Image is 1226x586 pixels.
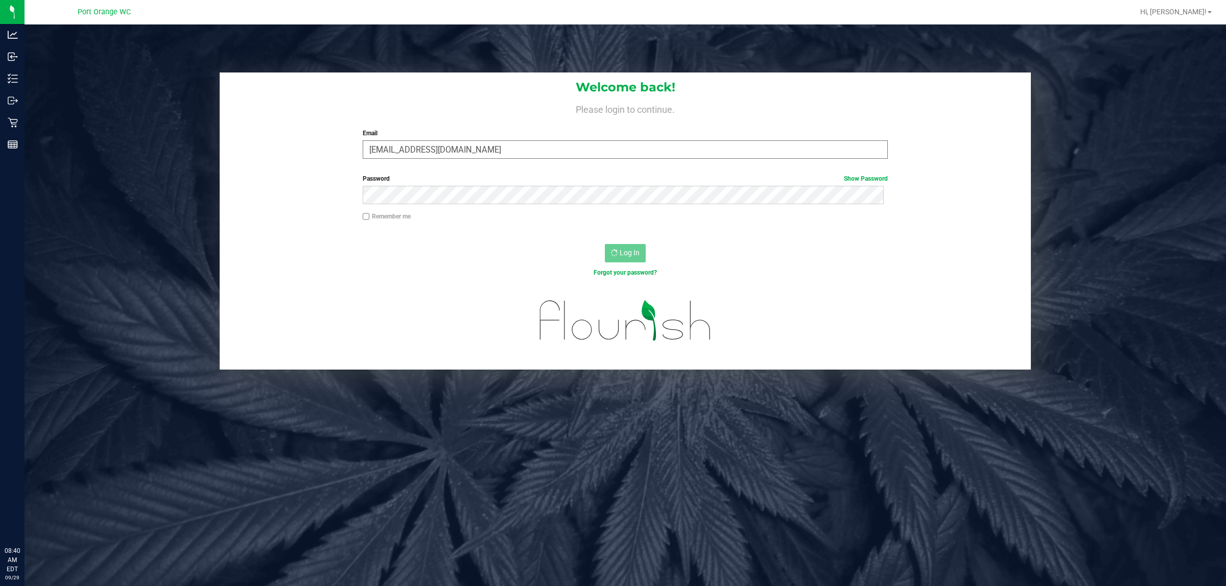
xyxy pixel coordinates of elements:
[8,139,18,150] inline-svg: Reports
[524,288,727,353] img: flourish_logo.svg
[78,8,131,16] span: Port Orange WC
[363,129,888,138] label: Email
[620,249,640,257] span: Log In
[363,213,370,220] input: Remember me
[5,546,20,574] p: 08:40 AM EDT
[605,244,646,262] button: Log In
[8,95,18,106] inline-svg: Outbound
[5,574,20,581] p: 09/29
[363,175,390,182] span: Password
[594,269,657,276] a: Forgot your password?
[8,52,18,62] inline-svg: Inbound
[8,74,18,84] inline-svg: Inventory
[220,102,1031,114] h4: Please login to continue.
[8,30,18,40] inline-svg: Analytics
[363,212,411,221] label: Remember me
[1140,8,1207,16] span: Hi, [PERSON_NAME]!
[844,175,888,182] a: Show Password
[220,81,1031,94] h1: Welcome back!
[8,117,18,128] inline-svg: Retail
